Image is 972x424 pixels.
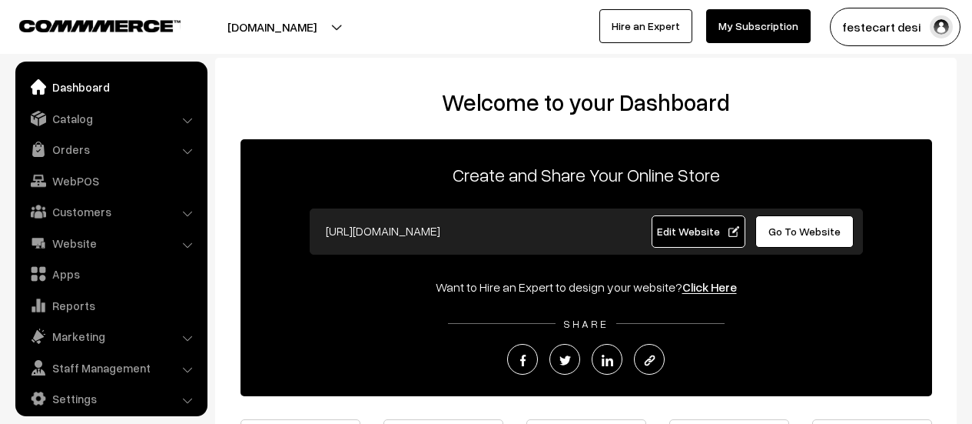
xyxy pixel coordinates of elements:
[930,15,953,38] img: user
[556,317,616,330] span: SHARE
[241,161,932,189] p: Create and Share Your Online Store
[19,105,202,132] a: Catalog
[174,8,370,46] button: [DOMAIN_NAME]
[682,279,737,295] a: Click Here
[19,322,202,350] a: Marketing
[19,354,202,382] a: Staff Management
[19,385,202,412] a: Settings
[241,278,932,296] div: Want to Hire an Expert to design your website?
[231,88,941,116] h2: Welcome to your Dashboard
[19,229,202,257] a: Website
[19,167,202,195] a: WebPOS
[706,9,811,43] a: My Subscription
[19,73,202,101] a: Dashboard
[19,198,202,225] a: Customers
[19,15,154,34] a: COMMMERCE
[755,215,854,248] a: Go To Website
[830,8,960,46] button: festecart desi
[19,20,181,32] img: COMMMERCE
[599,9,692,43] a: Hire an Expert
[19,260,202,288] a: Apps
[657,225,739,238] span: Edit Website
[19,292,202,319] a: Reports
[768,225,841,238] span: Go To Website
[652,215,745,248] a: Edit Website
[19,135,202,163] a: Orders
